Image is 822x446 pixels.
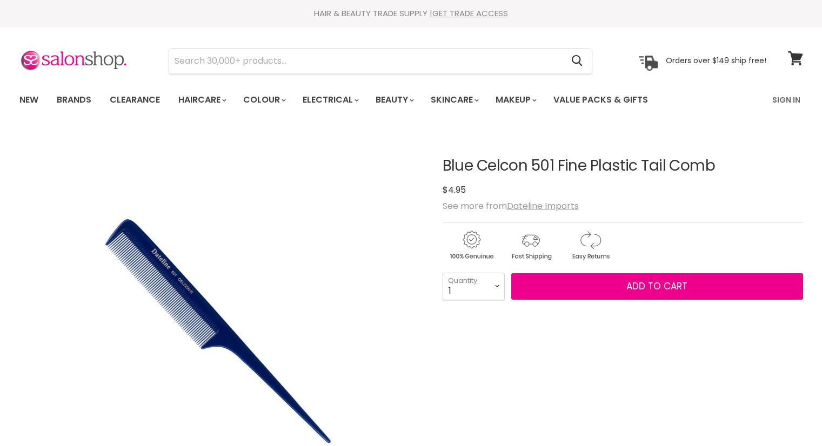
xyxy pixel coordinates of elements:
a: Clearance [102,89,168,111]
a: New [11,89,46,111]
a: Brands [49,89,99,111]
p: Orders over $149 ship free! [666,56,766,65]
span: $4.95 [443,184,466,196]
input: Search [169,49,563,73]
a: Dateline Imports [507,200,579,212]
a: GET TRADE ACCESS [432,8,508,19]
a: Sign In [766,89,807,111]
button: Add to cart [511,273,803,300]
button: Search [563,49,592,73]
form: Product [169,48,592,74]
img: genuine.gif [443,229,500,262]
ul: Main menu [11,84,711,116]
nav: Main [6,84,817,116]
span: Add to cart [626,280,687,293]
a: Colour [235,89,292,111]
select: Quantity [443,273,505,300]
img: shipping.gif [502,229,559,262]
a: Beauty [367,89,420,111]
a: Value Packs & Gifts [545,89,656,111]
span: See more from [443,200,579,212]
h1: Blue Celcon 501 Fine Plastic Tail Comb [443,158,803,174]
div: HAIR & BEAUTY TRADE SUPPLY | [6,8,817,19]
img: returns.gif [562,229,619,262]
a: Electrical [295,89,365,111]
a: Makeup [487,89,543,111]
a: Skincare [423,89,485,111]
a: Haircare [170,89,233,111]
